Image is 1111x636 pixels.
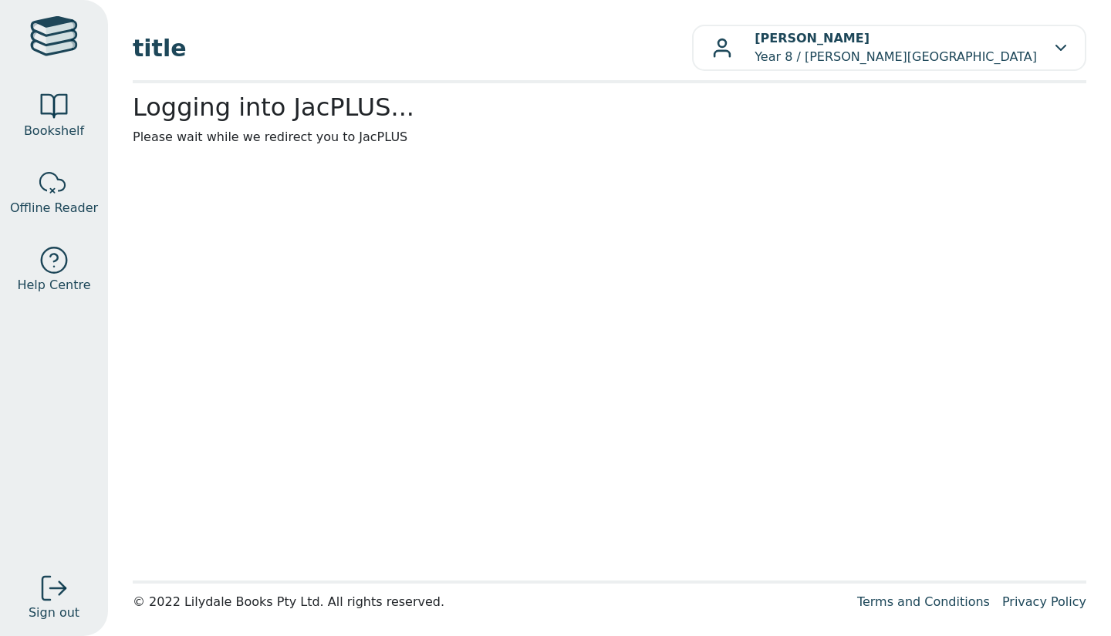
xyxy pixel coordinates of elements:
span: title [133,31,692,66]
span: Sign out [29,604,79,622]
span: Help Centre [17,276,90,294]
button: [PERSON_NAME]Year 8 / [PERSON_NAME][GEOGRAPHIC_DATA] [692,25,1086,71]
span: Offline Reader [10,199,98,217]
h2: Logging into JacPLUS... [133,93,1086,122]
p: Year 8 / [PERSON_NAME][GEOGRAPHIC_DATA] [755,29,1037,66]
p: Please wait while we redirect you to JacPLUS [133,128,1086,146]
div: © 2022 Lilydale Books Pty Ltd. All rights reserved. [133,593,845,611]
span: Bookshelf [24,122,84,140]
a: Terms and Conditions [857,594,990,609]
a: Privacy Policy [1002,594,1086,609]
b: [PERSON_NAME] [755,31,870,45]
